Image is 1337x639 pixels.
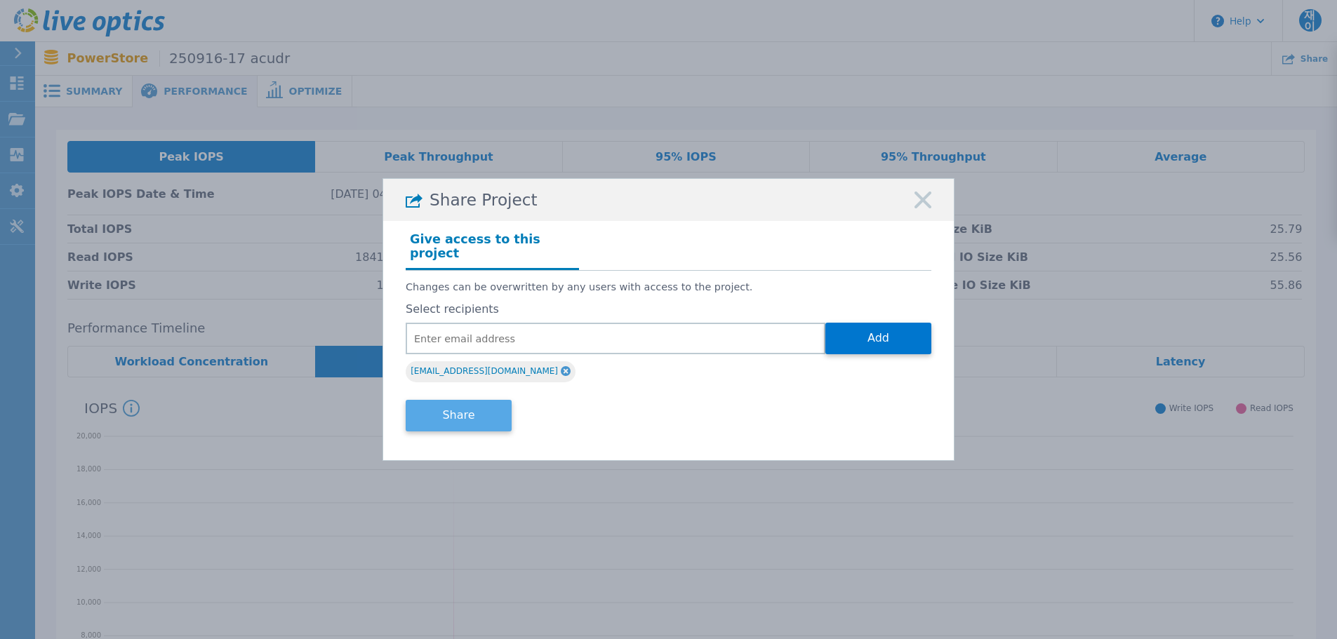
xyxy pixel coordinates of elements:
[406,323,825,354] input: Enter email address
[430,191,538,210] span: Share Project
[406,303,931,316] label: Select recipients
[406,361,576,382] div: [EMAIL_ADDRESS][DOMAIN_NAME]
[406,400,512,431] button: Share
[825,323,931,354] button: Add
[406,281,931,293] p: Changes can be overwritten by any users with access to the project.
[406,228,579,270] h4: Give access to this project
